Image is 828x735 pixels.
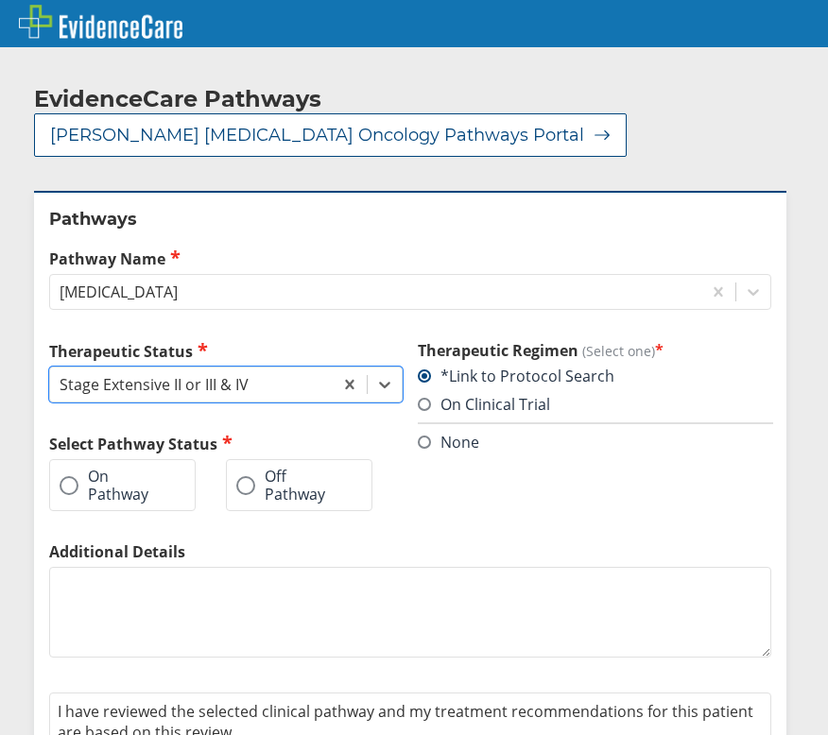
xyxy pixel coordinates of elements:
h2: Select Pathway Status [49,433,403,454]
img: EvidenceCare [19,5,182,39]
label: None [418,432,479,453]
label: Therapeutic Status [49,340,403,362]
label: Off Pathway [236,468,343,503]
button: [PERSON_NAME] [MEDICAL_DATA] Oncology Pathways Portal [34,113,627,157]
span: [PERSON_NAME] [MEDICAL_DATA] Oncology Pathways Portal [50,124,584,146]
span: (Select one) [582,342,655,360]
label: Additional Details [49,541,771,562]
div: [MEDICAL_DATA] [60,282,178,302]
label: Pathway Name [49,248,771,269]
label: *Link to Protocol Search [418,366,614,386]
label: On Clinical Trial [418,394,550,415]
h2: Pathways [49,208,771,231]
div: Stage Extensive II or III & IV [60,374,249,395]
h3: Therapeutic Regimen [418,340,771,361]
h2: EvidenceCare Pathways [34,85,321,113]
label: On Pathway [60,468,166,503]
